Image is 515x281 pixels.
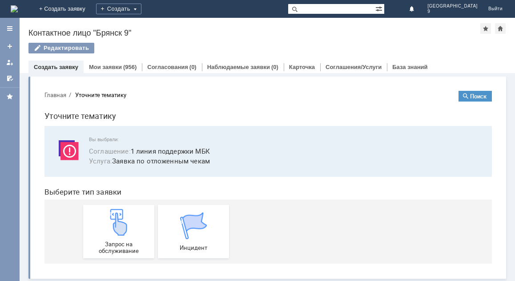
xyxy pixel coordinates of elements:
a: Согласования [147,64,188,70]
button: Соглашение:1 линия поддержки МБК [52,62,173,73]
a: Создать заявку [3,39,17,53]
a: Карточка [289,64,315,70]
a: Мои заявки [89,64,122,70]
div: (0) [271,64,278,70]
img: get067d4ba7cf7247ad92597448b2db9300 [143,129,169,155]
a: Инцидент [121,121,192,175]
a: Соглашения/Услуги [326,64,382,70]
span: Вы выбрали: [52,53,444,59]
a: Создать заявку [34,64,78,70]
span: 9 [427,9,478,14]
img: get23c147a1b4124cbfa18e19f2abec5e8f [68,125,95,152]
div: (0) [189,64,197,70]
img: logo [11,5,18,12]
h1: Уточните тематику [7,26,455,39]
img: svg%3E [18,53,44,80]
button: Поиск [421,7,455,18]
div: (956) [123,64,137,70]
header: Выберите тип заявки [7,104,455,113]
span: Расширенный поиск [375,4,384,12]
a: Мои заявки [3,55,17,69]
span: Заявка по отложенным чекам [52,72,444,82]
span: Запрос на обслуживание [48,157,114,171]
button: Главная [7,7,29,15]
span: Инцидент [123,161,189,167]
div: Сделать домашней страницей [495,23,506,34]
a: Перейти на домашнюю страницу [11,5,18,12]
span: Соглашение : [52,63,93,72]
a: Наблюдаемые заявки [207,64,270,70]
div: Создать [96,4,141,14]
div: Уточните тематику [38,8,89,15]
div: Добавить в избранное [480,23,491,34]
span: Услуга : [52,73,75,81]
a: Запрос на обслуживание [46,121,117,175]
span: [GEOGRAPHIC_DATA] [427,4,478,9]
a: База знаний [392,64,427,70]
a: Мои согласования [3,71,17,86]
div: Контактное лицо "Брянск 9" [28,29,480,37]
